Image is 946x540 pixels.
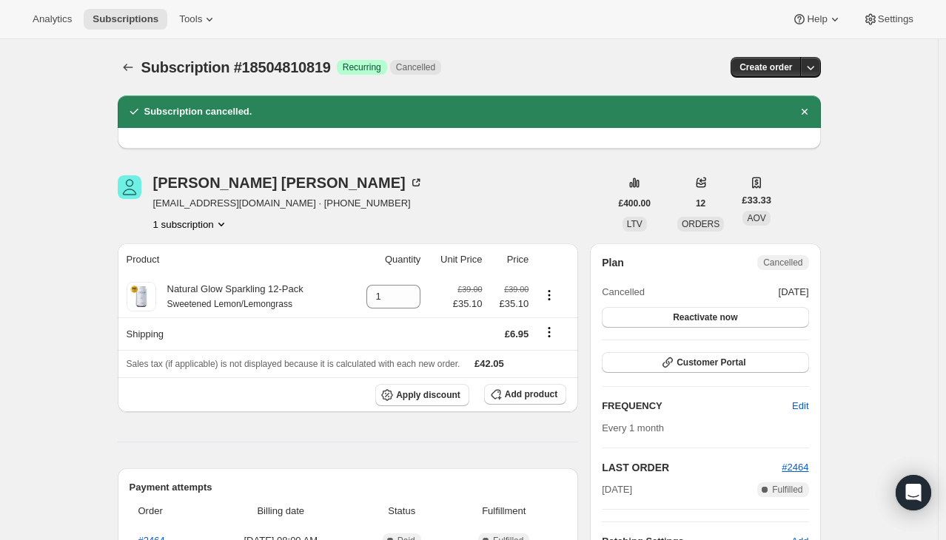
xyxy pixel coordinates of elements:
button: Dismiss notification [794,101,815,122]
span: £33.33 [742,193,771,208]
button: Edit [783,394,817,418]
button: £400.00 [610,193,660,214]
span: Edit [792,399,808,414]
th: Unit Price [425,243,486,276]
span: Create order [739,61,792,73]
a: #2464 [782,462,808,473]
span: Sales tax (if applicable) is not displayed because it is calculated with each new order. [127,359,460,369]
h2: Plan [602,255,624,270]
span: £35.10 [491,297,529,311]
span: Every 1 month [602,422,664,433]
span: Cancelled [396,61,435,73]
h2: Payment attempts [130,480,567,495]
span: [EMAIL_ADDRESS][DOMAIN_NAME] · [PHONE_NUMBER] [153,196,423,211]
button: Product actions [537,287,561,303]
button: Create order [731,57,801,78]
button: Subscriptions [84,9,167,30]
span: Help [807,13,827,25]
span: £42.05 [474,358,504,369]
div: [PERSON_NAME] [PERSON_NAME] [153,175,423,190]
h2: LAST ORDER [602,460,782,475]
small: Sweetened Lemon/Lemongrass [167,299,292,309]
button: Analytics [24,9,81,30]
span: Customer Portal [677,357,745,368]
small: £39.00 [457,285,482,294]
span: Billing date [208,504,353,519]
button: Settings [854,9,922,30]
button: Shipping actions [537,324,561,340]
button: #2464 [782,460,808,475]
span: Cancelled [763,257,802,269]
span: [DATE] [779,285,809,300]
span: Analytics [33,13,72,25]
img: product img [127,282,156,311]
small: £39.00 [504,285,529,294]
span: Michelle Hughes [118,175,141,199]
span: 12 [696,198,705,209]
span: £35.10 [453,297,483,311]
button: Tools [170,9,226,30]
span: Reactivate now [673,311,737,323]
th: Price [486,243,533,276]
span: Recurring [343,61,381,73]
span: Fulfillment [450,504,557,519]
button: Apply discount [375,384,469,406]
span: ORDERS [682,219,719,229]
span: £6.95 [505,328,529,340]
span: £400.00 [619,198,651,209]
th: Product [118,243,349,276]
th: Order [130,495,204,527]
h2: Subscription cancelled. [144,104,252,119]
span: Subscriptions [93,13,158,25]
button: Add product [484,384,566,405]
button: 12 [687,193,714,214]
span: Cancelled [602,285,645,300]
button: Product actions [153,217,229,232]
span: Add product [505,388,557,400]
button: Help [783,9,851,30]
span: Tools [179,13,202,25]
div: Open Intercom Messenger [896,475,931,510]
button: Reactivate now [602,307,808,328]
span: [DATE] [602,482,632,497]
span: Subscription #18504810819 [141,59,331,75]
h2: FREQUENCY [602,399,792,414]
th: Shipping [118,317,349,350]
th: Quantity [349,243,425,276]
span: Fulfilled [772,484,802,496]
span: Settings [878,13,913,25]
div: Natural Glow Sparkling 12-Pack [156,282,303,311]
button: Subscriptions [118,57,138,78]
span: LTV [627,219,643,229]
span: Status [362,504,441,519]
button: Customer Portal [602,352,808,373]
span: Apply discount [396,389,460,401]
span: AOV [747,213,765,223]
